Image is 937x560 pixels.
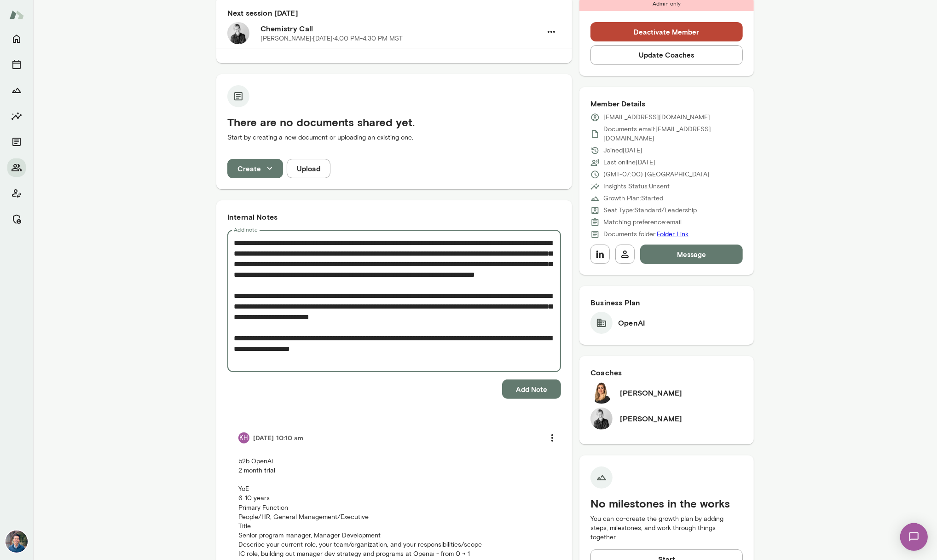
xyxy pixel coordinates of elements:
button: Message [640,245,743,264]
button: Update Coaches [590,45,743,64]
p: Joined [DATE] [603,146,642,155]
h6: [DATE] 10:10 am [253,433,304,443]
button: Documents [7,133,26,151]
button: Add Note [502,379,561,399]
button: more [543,428,562,448]
button: Client app [7,184,26,203]
img: Mento [9,6,24,23]
p: Last online [DATE] [603,158,655,167]
h6: OpenAI [618,317,645,328]
button: Upload [287,159,330,178]
h6: Coaches [590,367,743,378]
h6: Member Details [590,98,743,109]
h6: Internal Notes [227,211,561,222]
button: Growth Plan [7,81,26,99]
h5: No milestones in the works [590,496,743,511]
button: Insights [7,107,26,125]
label: Add note [234,226,258,233]
h6: [PERSON_NAME] [620,413,682,424]
div: KH [238,432,249,443]
p: Matching preference: email [603,218,682,227]
h6: Business Plan [590,297,743,308]
h6: [PERSON_NAME] [620,387,682,398]
h6: Chemistry Call [260,23,542,34]
button: Members [7,158,26,177]
p: Documents folder: [603,230,688,239]
button: Create [227,159,283,178]
p: Insights Status: Unsent [603,182,670,191]
p: [PERSON_NAME] · [DATE] · 4:00 PM-4:30 PM MST [260,34,403,43]
h6: Next session [DATE] [227,7,561,18]
p: You can co-create the growth plan by adding steps, milestones, and work through things together. [590,514,743,542]
a: Folder Link [657,230,688,238]
p: [EMAIL_ADDRESS][DOMAIN_NAME] [603,113,710,122]
button: Deactivate Member [590,22,743,41]
h5: There are no documents shared yet. [227,115,561,129]
img: Alex Yu [6,531,28,553]
p: Start by creating a new document or uploading an existing one. [227,133,561,142]
p: Seat Type: Standard/Leadership [603,206,697,215]
img: Alexis Kavazanjian [590,382,613,404]
button: Sessions [7,55,26,74]
button: Home [7,29,26,48]
p: Documents email: [EMAIL_ADDRESS][DOMAIN_NAME] [603,125,743,143]
p: (GMT-07:00) [GEOGRAPHIC_DATA] [603,170,710,179]
button: Manage [7,210,26,228]
img: Tré Wright [590,408,613,430]
p: Growth Plan: Started [603,194,663,203]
